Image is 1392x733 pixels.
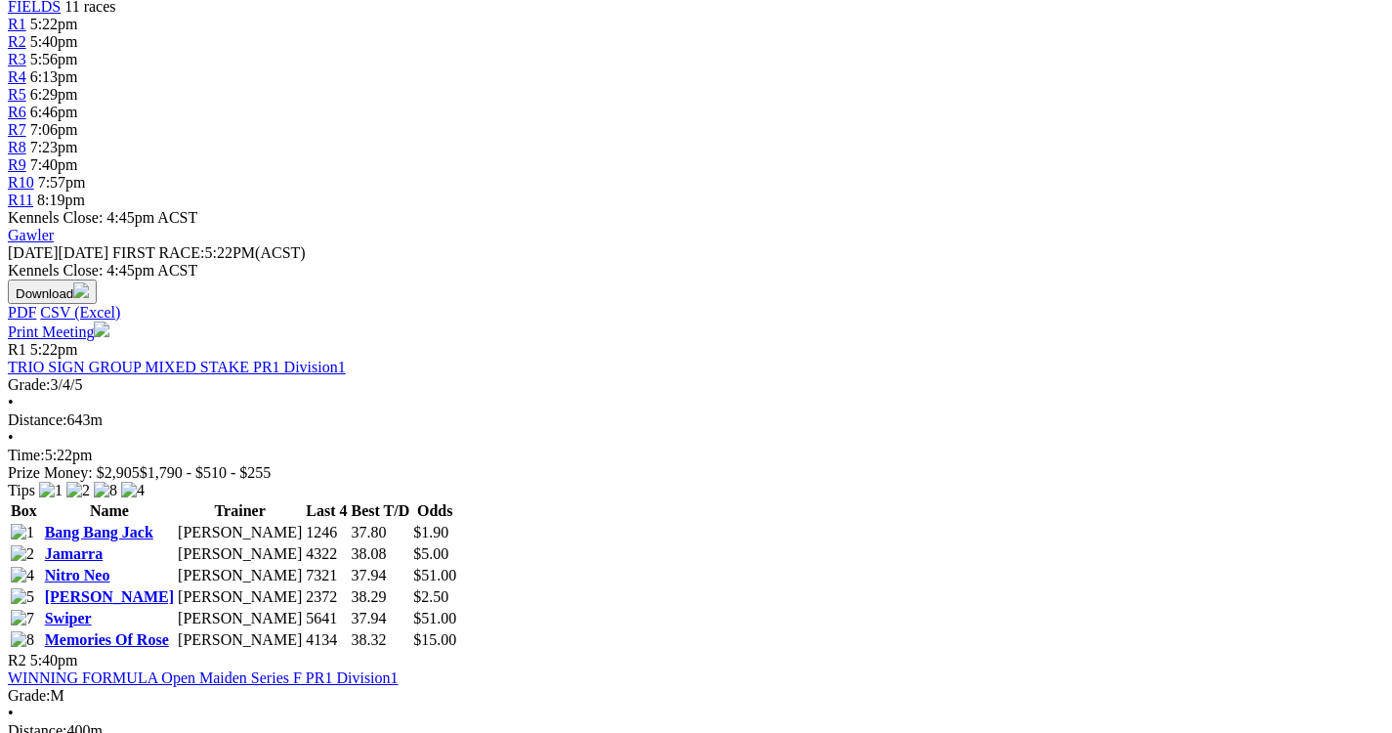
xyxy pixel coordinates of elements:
td: [PERSON_NAME] [177,523,303,542]
div: Kennels Close: 4:45pm ACST [8,262,1384,280]
span: 7:40pm [30,156,78,173]
a: Jamarra [45,545,104,562]
img: 8 [94,482,117,499]
td: [PERSON_NAME] [177,544,303,564]
span: • [8,705,14,721]
a: TRIO SIGN GROUP MIXED STAKE PR1 Division1 [8,359,346,375]
span: 5:40pm [30,652,78,668]
div: Download [8,304,1384,322]
span: Kennels Close: 4:45pm ACST [8,209,197,226]
a: WINNING FORMULA Open Maiden Series F PR1 Division1 [8,669,399,686]
img: 2 [66,482,90,499]
span: Grade: [8,687,51,704]
a: Bang Bang Jack [45,524,153,540]
span: 6:29pm [30,86,78,103]
td: [PERSON_NAME] [177,587,303,607]
span: $51.00 [413,567,456,583]
span: [DATE] [8,244,108,261]
a: PDF [8,304,36,321]
img: printer.svg [94,322,109,337]
img: 5 [11,588,34,606]
a: Memories Of Rose [45,631,169,648]
td: 4322 [305,544,348,564]
td: 7321 [305,566,348,585]
span: R11 [8,192,33,208]
img: 4 [11,567,34,584]
td: 38.32 [350,630,410,650]
div: 3/4/5 [8,376,1384,394]
a: R7 [8,121,26,138]
td: 2372 [305,587,348,607]
div: 5:22pm [8,447,1384,464]
td: 37.80 [350,523,410,542]
td: 37.94 [350,609,410,628]
img: 2 [11,545,34,563]
th: Trainer [177,501,303,521]
span: $2.50 [413,588,448,605]
a: Gawler [8,227,54,243]
span: • [8,429,14,446]
span: $5.00 [413,545,448,562]
span: 7:06pm [30,121,78,138]
span: R1 [8,341,26,358]
a: [PERSON_NAME] [45,588,174,605]
span: $51.00 [413,610,456,626]
td: [PERSON_NAME] [177,630,303,650]
span: Distance: [8,411,66,428]
td: 4134 [305,630,348,650]
a: R5 [8,86,26,103]
span: $1.90 [413,524,448,540]
th: Last 4 [305,501,348,521]
span: Time: [8,447,45,463]
div: Prize Money: $2,905 [8,464,1384,482]
span: 7:23pm [30,139,78,155]
th: Odds [412,501,457,521]
th: Best T/D [350,501,410,521]
span: 5:22PM(ACST) [112,244,306,261]
span: Grade: [8,376,51,393]
a: Print Meeting [8,323,109,340]
span: [DATE] [8,244,59,261]
td: 5641 [305,609,348,628]
a: R4 [8,68,26,85]
a: R10 [8,174,34,191]
a: R6 [8,104,26,120]
img: 8 [11,631,34,649]
span: Box [11,502,37,519]
span: 5:22pm [30,16,78,32]
span: R1 [8,16,26,32]
a: R3 [8,51,26,67]
span: $1,790 - $510 - $255 [140,464,272,481]
span: 6:13pm [30,68,78,85]
a: R2 [8,33,26,50]
span: 7:57pm [38,174,86,191]
img: 1 [11,524,34,541]
span: 5:56pm [30,51,78,67]
span: 6:46pm [30,104,78,120]
button: Download [8,280,97,304]
td: 37.94 [350,566,410,585]
span: Tips [8,482,35,498]
td: [PERSON_NAME] [177,609,303,628]
span: FIRST RACE: [112,244,204,261]
a: Nitro Neo [45,567,110,583]
a: Swiper [45,610,92,626]
span: • [8,394,14,410]
a: R9 [8,156,26,173]
span: 5:22pm [30,341,78,358]
img: download.svg [73,282,89,298]
a: CSV (Excel) [40,304,120,321]
img: 4 [121,482,145,499]
a: R8 [8,139,26,155]
span: 5:40pm [30,33,78,50]
span: R2 [8,652,26,668]
td: 38.29 [350,587,410,607]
